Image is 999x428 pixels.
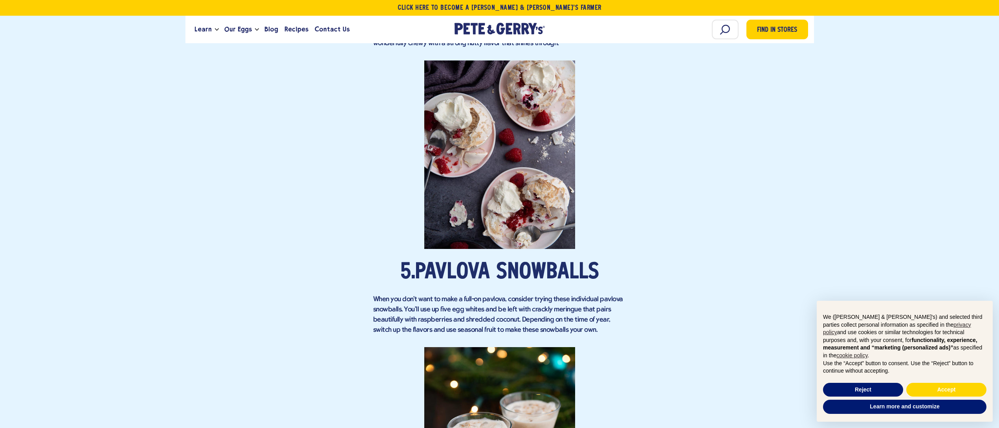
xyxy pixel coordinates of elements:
a: Recipes [281,19,312,40]
button: Open the dropdown menu for Our Eggs [255,28,259,31]
button: Learn more and customize [823,400,986,414]
span: Learn [194,24,212,34]
a: Pavlova Snowballs [415,262,599,284]
span: Our Eggs [224,24,252,34]
button: Open the dropdown menu for Learn [215,28,219,31]
span: Find in Stores [757,25,797,36]
a: cookie policy [836,352,867,358]
span: Contact Us [315,24,350,34]
p: When you don't want to make a full-on pavlova, consider trying these individual pavlova snowballs... [373,294,626,335]
a: Our Eggs [221,19,255,40]
a: Find in Stores [746,20,808,39]
span: Blog [264,24,278,34]
a: Blog [261,19,281,40]
button: Reject [823,383,903,397]
p: We ([PERSON_NAME] & [PERSON_NAME]'s) and selected third parties collect personal information as s... [823,313,986,360]
button: Accept [906,383,986,397]
a: Learn [191,19,215,40]
span: Recipes [284,24,308,34]
p: Use the “Accept” button to consent. Use the “Reject” button to continue without accepting. [823,360,986,375]
a: Contact Us [312,19,353,40]
input: Search [712,20,739,39]
h2: 5. [373,261,626,284]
